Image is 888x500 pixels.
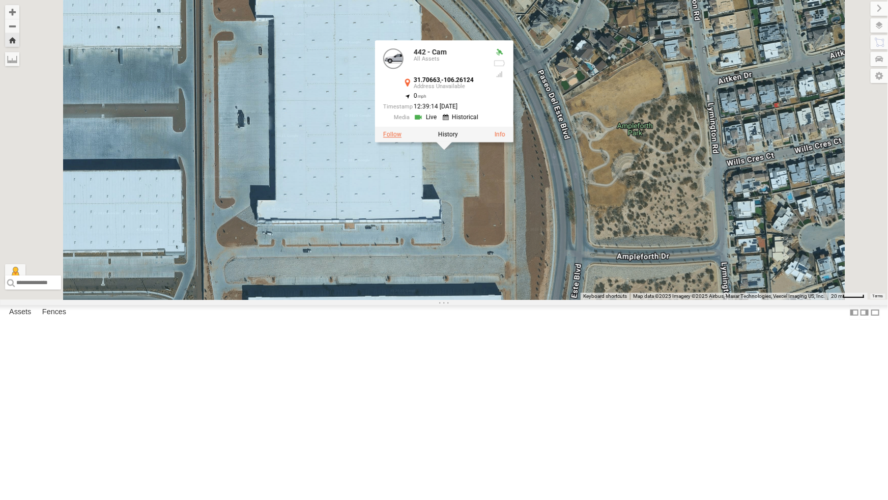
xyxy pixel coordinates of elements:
a: View Historical Media Streams [443,113,481,122]
a: 442 - Cam [414,48,447,56]
button: Drag Pegman onto the map to open Street View [5,264,25,285]
span: Map data ©2025 Imagery ©2025 Airbus, Maxar Technologies, Vexcel Imaging US, Inc. [633,293,825,299]
label: Fences [37,305,71,320]
label: Dock Summary Table to the Right [860,305,870,320]
a: View Live Media Streams [414,113,440,122]
button: Zoom out [5,19,19,33]
strong: 31.70663 [414,76,440,84]
a: Terms (opens in new tab) [873,294,883,298]
label: Dock Summary Table to the Left [849,305,860,320]
span: 20 m [831,293,843,299]
label: Map Settings [871,69,888,83]
label: Assets [4,305,36,320]
button: Zoom Home [5,33,19,47]
button: Zoom in [5,5,19,19]
label: Measure [5,52,19,66]
div: Valid GPS Fix [493,48,505,57]
div: Date/time of location update [383,103,485,110]
strong: -106.26124 [441,76,474,84]
div: Last Event GSM Signal Strength [493,70,505,78]
label: View Asset History [438,131,458,138]
a: View Asset Details [383,48,404,69]
div: All Assets [414,56,485,62]
a: View Asset Details [495,131,505,138]
span: 0 [414,92,426,99]
button: Map Scale: 20 m per 39 pixels [828,293,868,300]
div: , [414,77,485,90]
label: Hide Summary Table [870,305,880,320]
label: Realtime tracking of Asset [383,131,402,138]
button: Keyboard shortcuts [583,293,627,300]
div: No battery health information received from this device. [493,59,505,67]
